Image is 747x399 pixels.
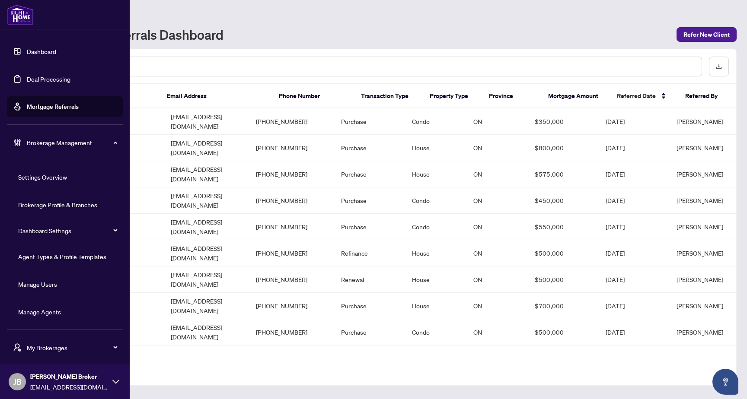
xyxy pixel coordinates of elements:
th: Mortgage Amount [541,84,610,108]
td: [EMAIL_ADDRESS][DOMAIN_NAME] [164,319,249,345]
td: [PHONE_NUMBER] [249,319,334,345]
th: Province [482,84,541,108]
span: My Brokerages [27,343,117,352]
a: Settings Overview [18,173,67,181]
span: [EMAIL_ADDRESS][DOMAIN_NAME] [30,382,108,392]
button: Refer New Client [677,27,737,42]
td: [PHONE_NUMBER] [249,240,334,266]
span: JB [13,376,22,388]
td: [PHONE_NUMBER] [249,266,334,293]
td: House [405,161,466,187]
button: Open asap [712,369,738,395]
th: Transaction Type [354,84,422,108]
td: [PHONE_NUMBER] [249,345,334,372]
a: Agent Types & Profile Templates [18,253,106,260]
td: ON [466,187,528,214]
a: Dashboard [27,47,56,55]
td: [PHONE_NUMBER] [249,214,334,240]
td: Purchase [334,135,405,161]
span: user-switch [13,343,22,352]
td: [DATE] [599,345,670,372]
td: $350,000 [528,108,599,135]
td: [EMAIL_ADDRESS][DOMAIN_NAME] [164,214,249,240]
th: Property Type [423,84,482,108]
td: [PHONE_NUMBER] [249,135,334,161]
span: download [716,63,722,70]
td: [PERSON_NAME] [670,135,736,161]
td: Purchase [334,161,405,187]
td: House [405,240,466,266]
td: [DATE] [599,266,670,293]
th: Phone Number [272,84,354,108]
td: Purchase [334,345,405,372]
td: [DATE] [599,108,670,135]
td: [PERSON_NAME] [670,187,736,214]
a: Manage Users [18,280,57,288]
td: [EMAIL_ADDRESS][DOMAIN_NAME] [164,345,249,372]
td: House [405,266,466,293]
td: ON [466,319,528,345]
td: ON [466,240,528,266]
th: Email Address [160,84,272,108]
td: Condo [405,214,466,240]
td: [EMAIL_ADDRESS][DOMAIN_NAME] [164,135,249,161]
td: $800,000 [528,135,599,161]
td: ON [466,108,528,135]
a: Dashboard Settings [18,227,71,234]
th: Referred By [678,84,733,108]
td: Purchase [334,319,405,345]
td: [EMAIL_ADDRESS][DOMAIN_NAME] [164,187,249,214]
td: $500,000 [528,240,599,266]
td: [DATE] [599,135,670,161]
td: [PHONE_NUMBER] [249,293,334,319]
td: [EMAIL_ADDRESS][DOMAIN_NAME] [164,293,249,319]
td: $500,000 [528,266,599,293]
td: [PERSON_NAME] [670,214,736,240]
td: [PHONE_NUMBER] [249,108,334,135]
td: Purchase [334,214,405,240]
td: $600,000 [528,345,599,372]
td: [DATE] [599,319,670,345]
td: House [405,135,466,161]
td: House [405,345,466,372]
td: $575,000 [528,161,599,187]
td: [EMAIL_ADDRESS][DOMAIN_NAME] [164,161,249,187]
td: Condo [405,108,466,135]
td: $550,000 [528,214,599,240]
td: Purchase [334,293,405,319]
td: Condo [405,319,466,345]
td: [DATE] [599,293,670,319]
td: $500,000 [528,319,599,345]
td: ON [466,266,528,293]
span: [PERSON_NAME] Broker [30,372,108,381]
td: [PHONE_NUMBER] [249,187,334,214]
td: [PERSON_NAME] [670,345,736,372]
td: Renewal [334,266,405,293]
a: Brokerage Profile & Branches [18,201,97,209]
td: [EMAIL_ADDRESS][DOMAIN_NAME] [164,108,249,135]
td: ON [466,161,528,187]
span: Refer New Client [683,28,730,41]
a: Deal Processing [27,75,70,83]
td: ON [466,214,528,240]
td: ON [466,135,528,161]
a: Manage Agents [18,308,61,316]
td: [DATE] [599,187,670,214]
span: Referred Date [617,91,656,101]
td: [EMAIL_ADDRESS][DOMAIN_NAME] [164,266,249,293]
td: [DATE] [599,240,670,266]
span: Brokerage Management [27,138,117,147]
td: [PERSON_NAME] [670,161,736,187]
td: ON [466,293,528,319]
td: Purchase [334,187,405,214]
td: $450,000 [528,187,599,214]
a: Mortgage Referrals [27,103,79,111]
td: [PERSON_NAME] [670,240,736,266]
td: [PERSON_NAME] [670,108,736,135]
td: [PERSON_NAME] [670,266,736,293]
td: [PERSON_NAME] [670,319,736,345]
td: [PERSON_NAME] [670,293,736,319]
img: logo [7,4,34,25]
td: ON [466,345,528,372]
td: [DATE] [599,161,670,187]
